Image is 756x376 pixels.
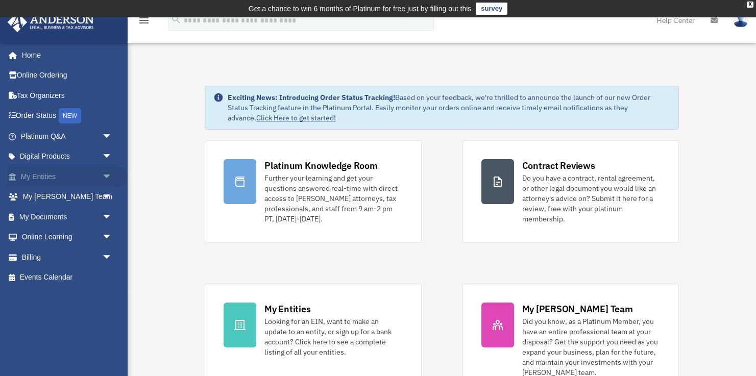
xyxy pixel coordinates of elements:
[7,227,128,247] a: Online Learningarrow_drop_down
[205,140,421,243] a: Platinum Knowledge Room Further your learning and get your questions answered real-time with dire...
[7,146,128,167] a: Digital Productsarrow_drop_down
[7,85,128,106] a: Tax Organizers
[733,13,748,28] img: User Pic
[264,303,310,315] div: My Entities
[249,3,472,15] div: Get a chance to win 6 months of Platinum for free just by filling out this
[476,3,507,15] a: survey
[102,166,123,187] span: arrow_drop_down
[102,247,123,268] span: arrow_drop_down
[7,166,128,187] a: My Entitiesarrow_drop_down
[5,12,97,32] img: Anderson Advisors Platinum Portal
[7,126,128,146] a: Platinum Q&Aarrow_drop_down
[7,65,128,86] a: Online Ordering
[102,227,123,248] span: arrow_drop_down
[7,267,128,288] a: Events Calendar
[522,173,660,224] div: Do you have a contract, rental agreement, or other legal document you would like an attorney's ad...
[7,247,128,267] a: Billingarrow_drop_down
[7,207,128,227] a: My Documentsarrow_drop_down
[747,2,753,8] div: close
[138,14,150,27] i: menu
[138,18,150,27] a: menu
[102,126,123,147] span: arrow_drop_down
[256,113,336,122] a: Click Here to get started!
[7,45,123,65] a: Home
[7,106,128,127] a: Order StatusNEW
[264,316,402,357] div: Looking for an EIN, want to make an update to an entity, or sign up for a bank account? Click her...
[102,146,123,167] span: arrow_drop_down
[228,93,395,102] strong: Exciting News: Introducing Order Status Tracking!
[264,159,378,172] div: Platinum Knowledge Room
[7,187,128,207] a: My [PERSON_NAME] Teamarrow_drop_down
[102,207,123,228] span: arrow_drop_down
[462,140,679,243] a: Contract Reviews Do you have a contract, rental agreement, or other legal document you would like...
[522,159,595,172] div: Contract Reviews
[522,303,633,315] div: My [PERSON_NAME] Team
[59,108,81,123] div: NEW
[264,173,402,224] div: Further your learning and get your questions answered real-time with direct access to [PERSON_NAM...
[170,14,182,25] i: search
[102,187,123,208] span: arrow_drop_down
[228,92,670,123] div: Based on your feedback, we're thrilled to announce the launch of our new Order Status Tracking fe...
